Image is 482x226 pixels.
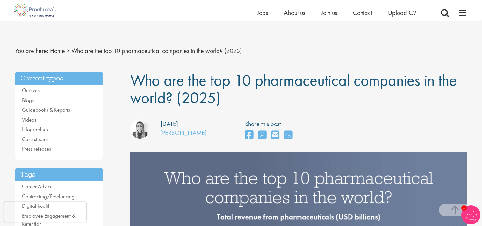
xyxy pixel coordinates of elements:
[22,136,48,143] a: Case studies
[245,119,296,129] label: Share this post
[245,128,253,142] a: share on facebook
[461,205,480,224] img: Chatbot
[271,128,279,142] a: share on email
[388,9,416,17] a: Upload CV
[15,47,48,55] span: You are here:
[22,97,34,104] a: Blogs
[22,116,36,123] a: Videos
[22,126,48,133] a: Infographics
[22,145,51,152] a: Press releases
[461,205,467,211] span: 1
[22,87,40,94] a: Quizzes
[130,70,457,108] span: Who are the top 10 pharmaceutical companies in the world? (2025)
[258,128,266,142] a: share on twitter
[15,168,104,181] h3: Tags
[160,129,207,137] a: [PERSON_NAME]
[22,106,70,113] a: Guidebooks & Reports
[50,47,65,55] a: breadcrumb link
[22,193,75,200] a: Contracting/Freelancing
[71,47,242,55] span: Who are the top 10 pharmaceutical companies in the world? (2025)
[161,119,178,129] div: [DATE]
[284,128,292,142] a: share on whats app
[4,202,86,222] iframe: reCAPTCHA
[257,9,268,17] a: Jobs
[321,9,337,17] a: Join us
[130,119,149,139] img: Hannah Burke
[353,9,372,17] a: Contact
[22,183,53,190] a: Career Advice
[15,72,104,85] h3: Content types
[284,9,305,17] a: About us
[67,47,70,55] span: >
